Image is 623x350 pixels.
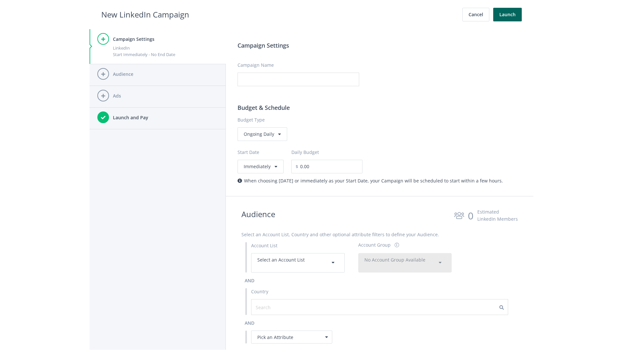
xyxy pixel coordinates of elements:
[113,51,218,58] div: Start Immediately - No End Date
[251,242,277,249] label: Account List
[113,45,218,51] div: LinkedIn
[241,208,275,223] h2: Audience
[257,257,305,263] span: Select an Account List
[291,160,298,173] span: $
[238,160,284,173] button: Immediately
[238,116,522,123] label: Budget Type
[238,103,522,112] h3: Budget & Schedule
[238,149,291,156] label: Start Date
[291,149,319,156] label: Daily Budget
[113,114,218,121] h4: Launch and Pay
[113,92,218,99] h4: Ads
[493,8,522,21] button: Launch
[477,208,518,223] div: Estimated LinkedIn Members
[462,8,489,21] button: Cancel
[358,241,391,249] div: Account Group
[238,177,522,184] div: When choosing [DATE] or immediately as your Start Date, your Campaign will be scheduled to start ...
[245,320,254,326] span: and
[468,208,473,223] div: 0
[364,256,446,269] div: No Account Group Available
[238,62,274,69] label: Campaign Name
[113,71,218,78] h4: Audience
[364,257,425,263] span: No Account Group Available
[251,331,332,344] div: Pick an Attribute
[241,231,439,238] label: Select an Account List, Country and other optional attribute filters to define your Audience.
[238,41,522,50] h3: Campaign Settings
[251,288,268,295] label: Country
[113,36,218,43] h4: Campaign Settings
[245,277,254,284] span: and
[101,8,189,21] h2: New LinkedIn Campaign
[257,256,338,269] div: Select an Account List
[238,127,287,141] div: Ongoing Daily
[256,304,314,311] input: Search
